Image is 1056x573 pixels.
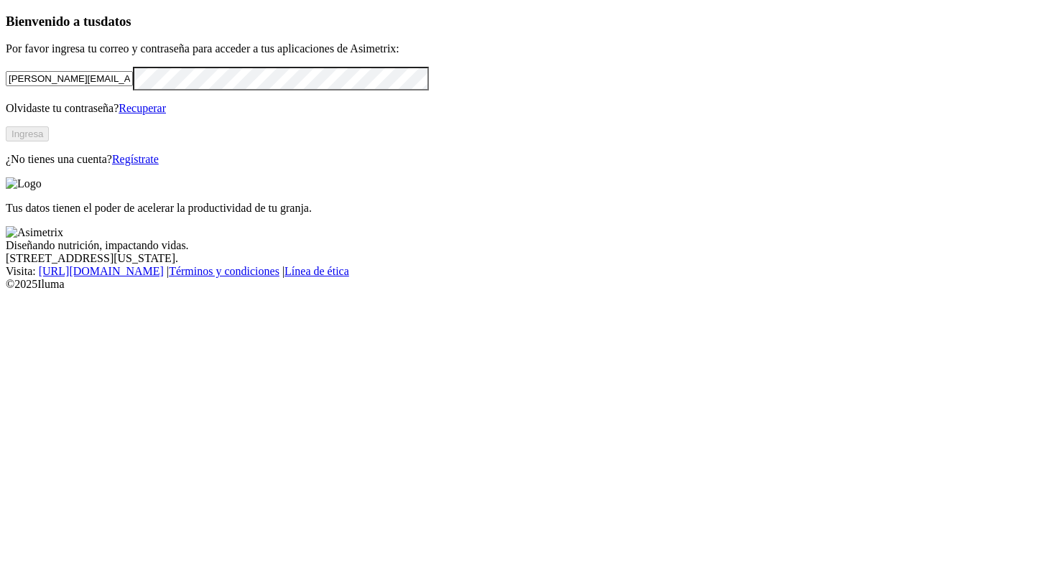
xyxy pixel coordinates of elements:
[6,153,1050,166] p: ¿No tienes una cuenta?
[6,226,63,239] img: Asimetrix
[6,126,49,141] button: Ingresa
[6,102,1050,115] p: Olvidaste tu contraseña?
[169,265,279,277] a: Términos y condiciones
[6,278,1050,291] div: © 2025 Iluma
[6,252,1050,265] div: [STREET_ADDRESS][US_STATE].
[39,265,164,277] a: [URL][DOMAIN_NAME]
[6,202,1050,215] p: Tus datos tienen el poder de acelerar la productividad de tu granja.
[6,14,1050,29] h3: Bienvenido a tus
[6,265,1050,278] div: Visita : | |
[6,71,133,86] input: Tu correo
[101,14,131,29] span: datos
[112,153,159,165] a: Regístrate
[284,265,349,277] a: Línea de ética
[6,239,1050,252] div: Diseñando nutrición, impactando vidas.
[6,42,1050,55] p: Por favor ingresa tu correo y contraseña para acceder a tus aplicaciones de Asimetrix:
[119,102,166,114] a: Recuperar
[6,177,42,190] img: Logo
